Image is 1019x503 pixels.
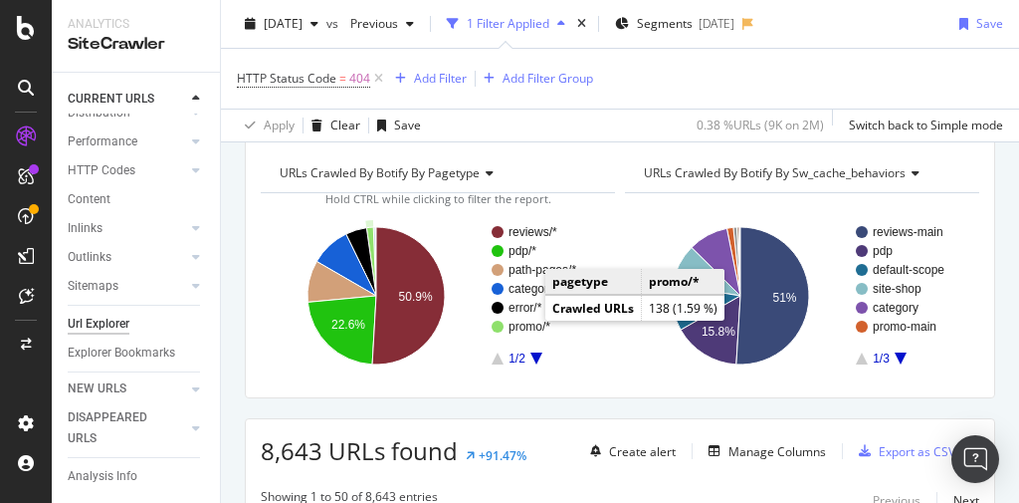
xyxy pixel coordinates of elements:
[68,343,206,364] a: Explorer Bookmarks
[637,15,693,32] span: Segments
[414,70,467,87] div: Add Filter
[849,117,1003,133] div: Switch back to Simple mode
[68,16,204,33] div: Analytics
[873,225,943,239] text: reviews-main
[642,296,725,322] td: 138 (1.59 %)
[68,131,186,152] a: Performance
[607,8,742,40] button: Segments[DATE]
[509,352,525,366] text: 1/2
[701,439,826,463] button: Manage Columns
[642,269,725,295] td: promo/*
[640,157,961,189] h4: URLs Crawled By Botify By sw_cache_behaviors
[873,352,890,366] text: 1/3
[873,263,944,277] text: default-scope
[68,407,168,449] div: DISAPPEARED URLS
[339,70,346,87] span: =
[68,247,111,268] div: Outlinks
[728,443,826,460] div: Manage Columns
[326,15,342,32] span: vs
[851,435,955,467] button: Export as CSV
[644,164,906,181] span: URLs Crawled By Botify By sw_cache_behaviors
[873,320,936,334] text: promo-main
[68,160,135,181] div: HTTP Codes
[609,443,676,460] div: Create alert
[280,164,480,181] span: URLs Crawled By Botify By pagetype
[304,110,360,141] button: Clear
[545,296,642,322] td: Crawled URLs
[387,67,467,91] button: Add Filter
[261,434,458,467] span: 8,643 URLs found
[261,209,609,382] svg: A chart.
[699,15,734,32] div: [DATE]
[369,110,421,141] button: Save
[342,15,398,32] span: Previous
[509,244,536,258] text: pdp/*
[976,15,1003,32] div: Save
[545,269,642,295] td: pagetype
[479,447,526,464] div: +91.47%
[68,218,186,239] a: Inlinks
[702,325,735,339] text: 15.8%
[68,343,175,364] div: Explorer Bookmarks
[509,301,542,315] text: error/*
[439,8,573,40] button: 1 Filter Applied
[509,320,550,334] text: promo/*
[325,191,551,206] span: Hold CTRL while clicking to filter the report.
[68,89,154,110] div: CURRENT URLS
[68,378,186,399] a: NEW URLS
[68,218,102,239] div: Inlinks
[68,89,186,110] a: CURRENT URLS
[68,103,186,124] a: Distribution
[330,117,360,133] div: Clear
[582,435,676,467] button: Create alert
[68,103,130,124] div: Distribution
[879,443,955,460] div: Export as CSV
[68,466,137,487] div: Analysis Info
[264,15,303,32] span: 2025 Aug. 19th
[68,314,129,335] div: Url Explorer
[951,8,1003,40] button: Save
[399,290,433,304] text: 50.9%
[68,466,206,487] a: Analysis Info
[68,247,186,268] a: Outlinks
[467,15,549,32] div: 1 Filter Applied
[68,189,206,210] a: Content
[68,378,126,399] div: NEW URLS
[394,117,421,133] div: Save
[873,282,921,296] text: site-shop
[873,301,918,315] text: category
[68,33,204,56] div: SiteCrawler
[68,131,137,152] div: Performance
[951,435,999,483] div: Open Intercom Messenger
[773,291,797,305] text: 51%
[237,8,326,40] button: [DATE]
[331,318,365,332] text: 22.6%
[697,117,824,133] div: 0.38 % URLs ( 9K on 2M )
[68,407,186,449] a: DISAPPEARED URLS
[68,189,110,210] div: Content
[264,117,295,133] div: Apply
[509,225,557,239] text: reviews/*
[68,276,118,297] div: Sitemaps
[68,314,206,335] a: Url Explorer
[873,244,893,258] text: pdp
[476,67,593,91] button: Add Filter Group
[237,110,295,141] button: Apply
[68,160,186,181] a: HTTP Codes
[509,282,562,296] text: category/*
[509,263,576,277] text: path-pages/*
[68,276,186,297] a: Sitemaps
[237,70,336,87] span: HTTP Status Code
[349,65,370,93] span: 404
[503,70,593,87] div: Add Filter Group
[276,157,597,189] h4: URLs Crawled By Botify By pagetype
[841,110,1003,141] button: Switch back to Simple mode
[342,8,422,40] button: Previous
[625,209,973,382] svg: A chart.
[573,14,590,34] div: times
